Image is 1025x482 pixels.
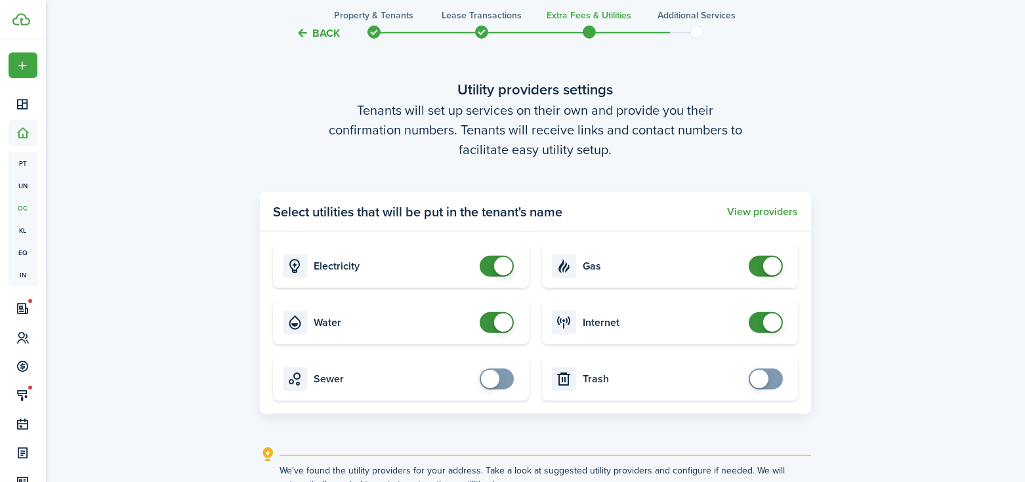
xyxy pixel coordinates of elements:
[9,152,37,174] a: pt
[442,9,522,22] h3: Lease Transactions
[9,219,37,241] a: kl
[314,373,473,385] card-title: Sewer
[9,264,37,286] a: in
[9,174,37,197] a: un
[727,206,798,218] button: View providers
[583,317,742,329] card-title: Internet
[335,9,414,22] h3: Property & Tenants
[9,52,37,78] button: Open menu
[273,202,562,222] panel-main-title: Select utilities that will be put in the tenant's name
[314,260,473,272] card-title: Electricity
[314,317,473,329] card-title: Water
[583,260,742,272] card-title: Gas
[12,13,30,26] img: TenantCloud
[260,447,276,462] i: outline
[296,26,340,40] button: Back
[583,373,742,385] card-title: Trash
[260,79,811,100] wizard-step-header-title: Utility providers settings
[260,100,811,159] wizard-step-header-description: Tenants will set up services on their own and provide you their confirmation numbers. Tenants wil...
[9,197,37,219] a: oc
[9,241,37,264] a: eq
[658,9,736,22] h3: Additional Services
[547,9,632,22] h3: Extra fees & Utilities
